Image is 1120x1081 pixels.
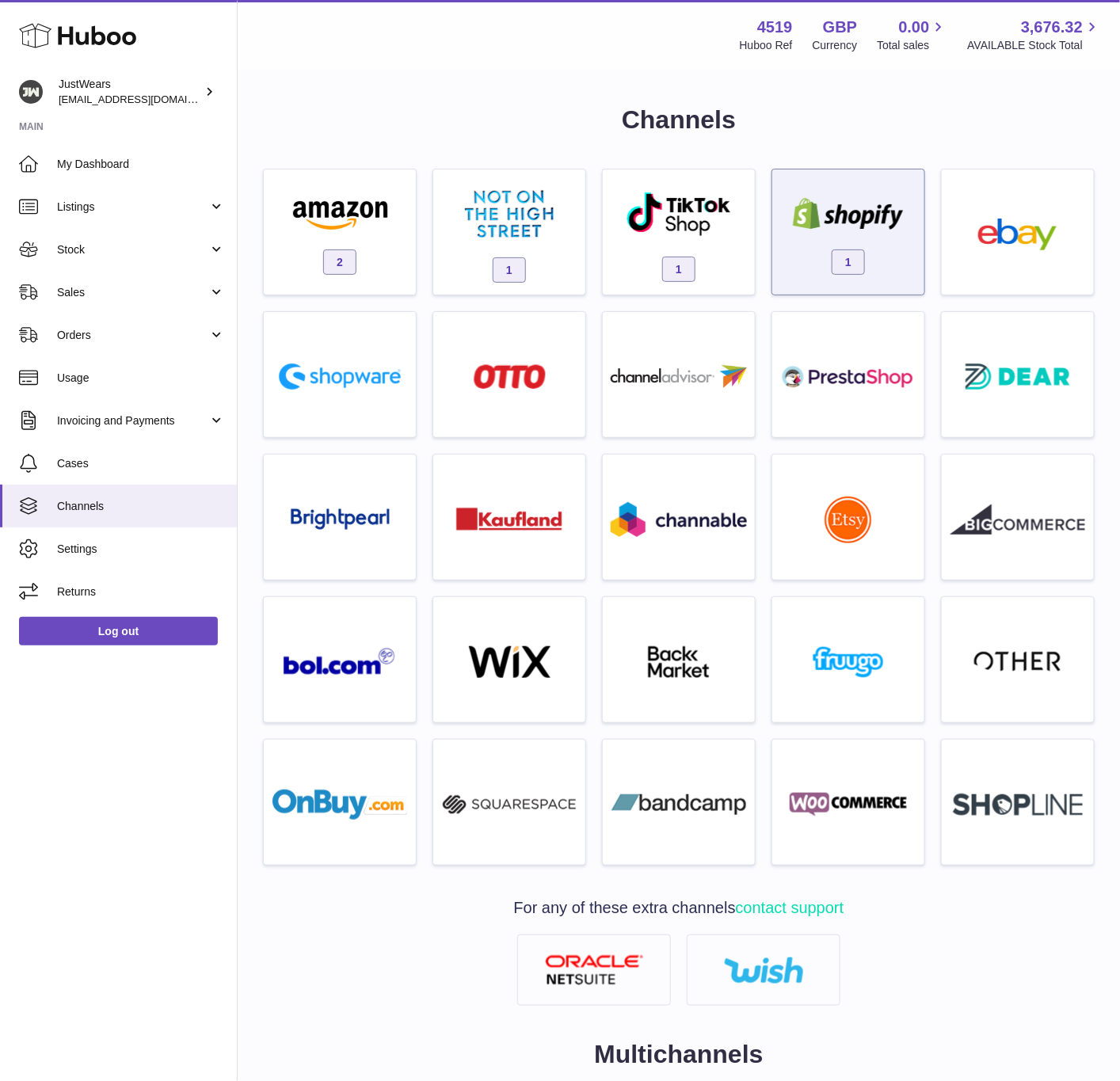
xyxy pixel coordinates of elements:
span: 1 [662,257,695,282]
a: shopify 1 [780,177,916,287]
a: roseta-shopware [272,320,408,429]
span: 1 [832,249,865,275]
span: Returns [57,584,225,599]
a: bandcamp [611,748,747,857]
span: Stock [57,242,208,257]
img: wix [442,646,577,678]
span: Listings [57,200,208,215]
span: Sales [57,285,208,300]
img: internalAdmin-4519@internal.huboo.com [19,80,43,104]
div: Currency [813,38,858,53]
a: roseta-channel-advisor [611,320,747,429]
a: 3,676.32 AVAILABLE Stock Total [967,17,1101,53]
div: JustWears [59,77,201,107]
img: amazon [272,198,407,230]
a: fruugo [780,605,916,714]
a: roseta-prestashop [780,320,916,429]
a: roseta-etsy [780,462,916,572]
h1: Channels [263,103,1095,137]
span: 1 [493,257,526,283]
span: 2 [323,249,356,275]
img: roseta-bigcommerce [950,504,1085,535]
a: notonthehighstreet 1 [441,177,577,287]
img: backmarket [611,646,746,678]
img: bandcamp [611,789,746,820]
a: roseta-tiktokshop 1 [611,177,747,287]
img: notonthehighstreet [465,190,554,238]
img: roseta-shopline [953,794,1083,816]
img: roseta-prestashop [781,361,916,393]
span: 0.00 [899,17,930,38]
a: woocommerce [780,748,916,857]
span: Channels [57,499,225,514]
a: roseta-bigcommerce [950,462,1086,572]
a: roseta-channable [611,462,747,572]
img: roseta-channel-advisor [611,365,747,388]
img: roseta-etsy [825,496,872,543]
img: roseta-tiktokshop [626,191,733,237]
img: roseta-channable [611,502,747,537]
a: ebay [950,177,1086,287]
a: contact support [736,899,844,916]
img: squarespace [442,789,577,820]
img: onbuy [272,789,407,820]
img: roseta-bol [284,648,396,676]
img: roseta-shopware [272,357,407,396]
span: [EMAIL_ADDRESS][DOMAIN_NAME] [59,93,233,105]
span: Usage [57,371,225,386]
a: wix [441,605,577,714]
a: Log out [19,617,218,645]
a: other [950,605,1086,714]
a: roseta-kaufland [441,462,577,572]
a: onbuy [272,748,408,857]
a: roseta-bol [272,605,408,714]
span: Total sales [877,38,947,53]
strong: 4519 [757,17,793,38]
a: backmarket [611,605,747,714]
strong: GBP [823,17,857,38]
img: woocommerce [781,789,916,820]
div: Huboo Ref [740,38,793,53]
img: shopify [781,198,916,230]
img: fruugo [781,646,916,678]
span: 3,676.32 [1021,17,1083,38]
a: roseta-brightpearl [272,462,408,572]
span: Orders [57,328,208,343]
img: roseta-otto [474,364,546,389]
span: Settings [57,542,225,557]
a: roseta-otto [441,320,577,429]
a: roseta-dear [950,320,1086,429]
span: Cases [57,456,225,471]
img: other [974,650,1061,674]
span: My Dashboard [57,157,225,172]
img: ebay [950,219,1085,250]
a: amazon 2 [272,177,408,287]
a: 0.00 Total sales [877,17,947,53]
a: squarespace [441,748,577,857]
span: Invoicing and Payments [57,413,208,428]
span: For any of these extra channels [514,899,844,916]
h2: Multichannels [263,1037,1095,1071]
img: roseta-dear [961,359,1075,394]
img: netsuite [545,955,644,986]
span: AVAILABLE Stock Total [967,38,1101,53]
img: wish [724,957,803,984]
img: roseta-brightpearl [291,508,390,531]
a: roseta-shopline [950,748,1086,857]
img: roseta-kaufland [456,508,562,531]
